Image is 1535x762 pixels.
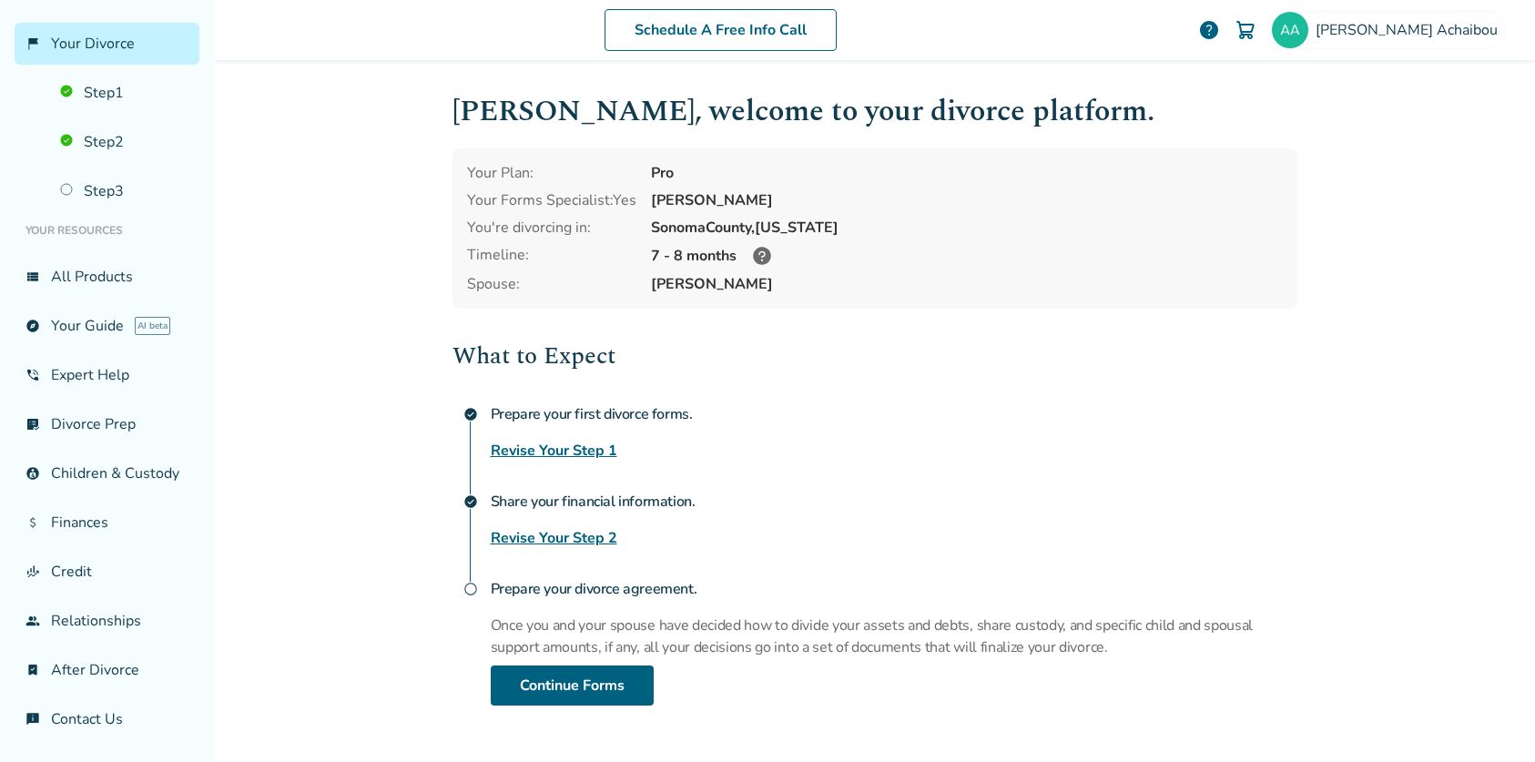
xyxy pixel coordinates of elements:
[15,354,199,396] a: phone_in_talkExpert Help
[15,600,199,642] a: groupRelationships
[25,712,40,726] span: chat_info
[1198,19,1220,41] a: help
[15,452,199,494] a: account_childChildren & Custody
[49,121,199,163] a: Step2
[467,274,636,294] span: Spouse:
[49,72,199,114] a: Step1
[25,36,40,51] span: flag_2
[467,190,636,210] div: Your Forms Specialist: Yes
[467,163,636,183] div: Your Plan:
[25,614,40,628] span: group
[491,483,1297,520] h4: Share your financial information.
[15,649,199,691] a: bookmark_checkAfter Divorce
[15,551,199,593] a: finance_modeCredit
[49,170,199,212] a: Step3
[467,245,636,267] div: Timeline:
[15,502,199,544] a: attach_moneyFinances
[452,338,1297,374] h2: What to Expect
[651,245,1283,267] div: 7 - 8 months
[651,274,1283,294] span: [PERSON_NAME]
[135,317,170,335] span: AI beta
[467,218,636,238] div: You're divorcing in:
[15,23,199,65] a: flag_2Your Divorce
[25,368,40,382] span: phone_in_talk
[51,34,135,54] span: Your Divorce
[452,89,1297,134] h1: [PERSON_NAME] , welcome to your divorce platform.
[25,466,40,481] span: account_child
[15,256,199,298] a: view_listAll Products
[25,417,40,432] span: list_alt_check
[463,582,478,596] span: radio_button_unchecked
[1444,675,1535,762] iframe: Chat Widget
[491,665,654,706] a: Continue Forms
[491,527,617,549] a: Revise Your Step 2
[1235,19,1256,41] img: Cart
[1272,12,1308,48] img: amy.ennis@gmail.com
[15,403,199,445] a: list_alt_checkDivorce Prep
[491,440,617,462] a: Revise Your Step 1
[25,564,40,579] span: finance_mode
[25,269,40,284] span: view_list
[15,698,199,740] a: chat_infoContact Us
[491,396,1297,432] h4: Prepare your first divorce forms.
[491,615,1297,658] p: Once you and your spouse have decided how to divide your assets and debts, share custody, and spe...
[651,218,1283,238] div: Sonoma County, [US_STATE]
[463,494,478,509] span: check_circle
[605,9,837,51] a: Schedule A Free Info Call
[25,515,40,530] span: attach_money
[25,663,40,677] span: bookmark_check
[25,319,40,333] span: explore
[651,163,1283,183] div: Pro
[15,212,199,249] li: Your Resources
[491,571,1297,607] h4: Prepare your divorce agreement.
[651,190,1283,210] div: [PERSON_NAME]
[463,407,478,422] span: check_circle
[1316,20,1505,40] span: [PERSON_NAME] Achaibou
[15,305,199,347] a: exploreYour GuideAI beta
